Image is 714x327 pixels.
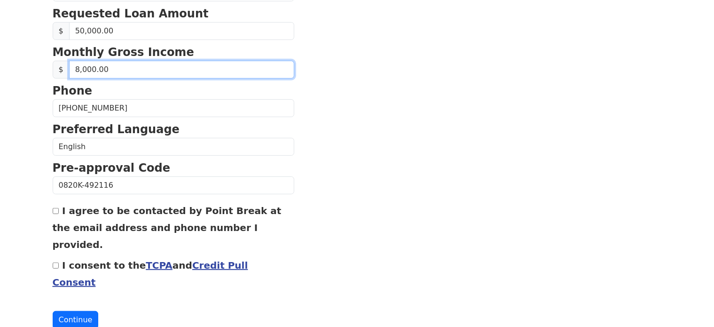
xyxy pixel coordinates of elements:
span: $ [53,61,70,79]
strong: Pre-approval Code [53,161,171,175]
input: Phone [53,99,294,117]
input: Requested Loan Amount [69,22,294,40]
p: Monthly Gross Income [53,44,294,61]
strong: Requested Loan Amount [53,7,209,20]
strong: Preferred Language [53,123,180,136]
label: I agree to be contacted by Point Break at the email address and phone number I provided. [53,205,282,250]
input: 0.00 [69,61,294,79]
label: I consent to the and [53,260,248,288]
a: TCPA [146,260,173,271]
input: Pre-approval Code [53,176,294,194]
strong: Phone [53,84,93,97]
span: $ [53,22,70,40]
